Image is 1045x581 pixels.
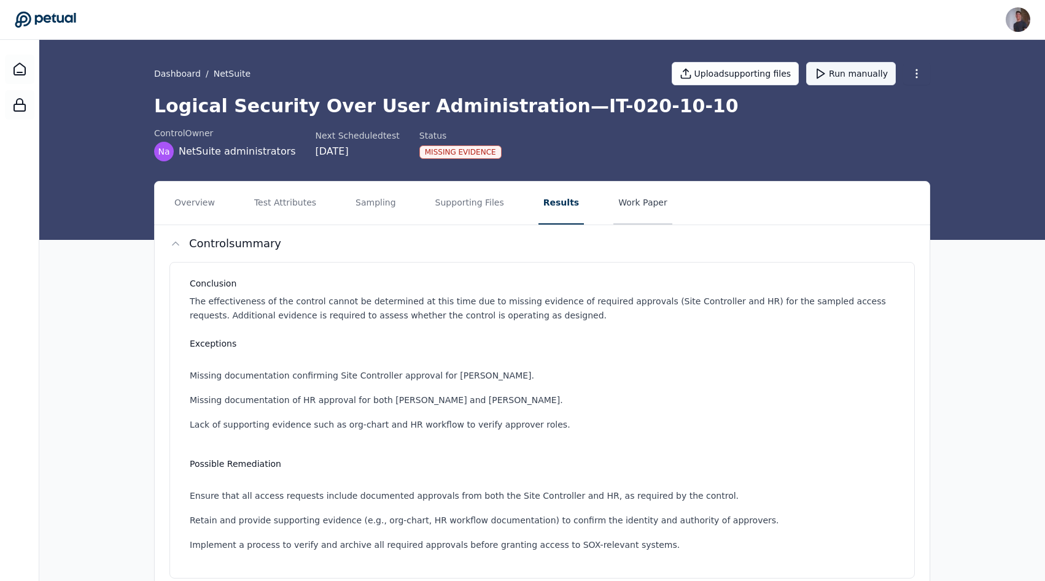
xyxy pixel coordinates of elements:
[430,182,509,225] button: Supporting Files
[613,182,672,225] button: Work Paper
[154,127,296,139] div: control Owner
[190,394,899,406] li: Missing documentation of HR approval for both [PERSON_NAME] and [PERSON_NAME].
[316,129,400,142] div: Next Scheduled test
[419,129,502,142] div: Status
[169,182,220,225] button: Overview
[189,235,281,252] h2: Control summary
[190,514,899,526] li: Retain and provide supporting evidence (e.g., org-chart, HR workflow documentation) to confirm th...
[154,67,201,80] a: Dashboard
[214,67,251,80] button: NetSuite
[190,294,899,323] p: The effectiveness of the control cannot be determined at this time due to missing evidence of req...
[15,11,76,28] a: Go to Dashboard
[190,458,899,470] h3: Possible Remediation
[538,182,584,225] button: Results
[155,182,930,225] nav: Tabs
[190,337,899,350] h3: Exceptions
[154,67,251,80] div: /
[5,90,34,120] a: SOC
[155,225,930,262] button: Controlsummary
[190,418,899,431] li: Lack of supporting evidence such as org-chart and HR workflow to verify approver roles.
[154,95,930,117] h1: Logical Security Over User Administration — IT-020-10-10
[190,369,899,382] li: Missing documentation confirming Site Controller approval for [PERSON_NAME].
[158,145,169,158] span: Na
[351,182,401,225] button: Sampling
[190,539,899,551] li: Implement a process to verify and archive all required approvals before granting access to SOX-re...
[190,490,899,502] li: Ensure that all access requests include documented approvals from both the Site Controller and HR...
[249,182,321,225] button: Test Attributes
[190,277,899,290] h3: Conclusion
[1006,7,1030,32] img: Andrew Li
[672,62,799,85] button: Uploadsupporting files
[316,144,400,159] div: [DATE]
[179,144,296,159] span: NetSuite administrators
[806,62,896,85] button: Run manually
[419,145,502,159] div: Missing Evidence
[5,55,34,84] a: Dashboard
